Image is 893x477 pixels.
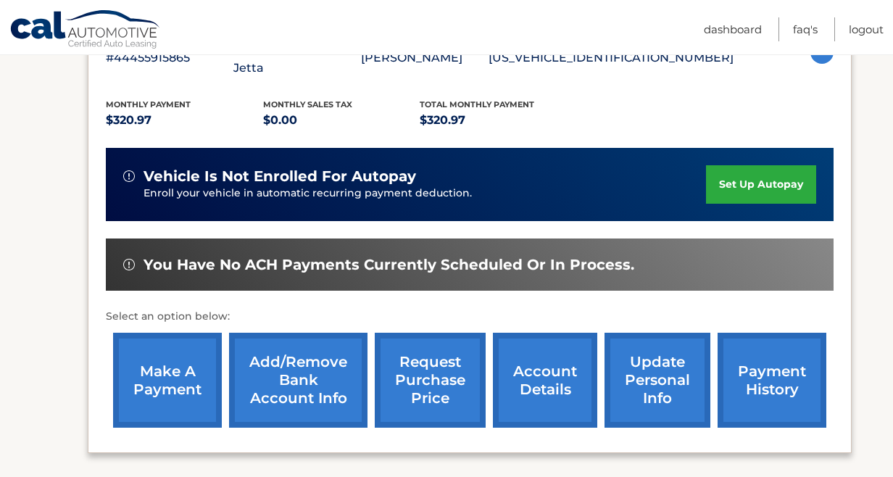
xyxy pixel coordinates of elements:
span: vehicle is not enrolled for autopay [144,167,416,186]
p: 2025 Volkswagen Jetta [233,38,361,78]
a: update personal info [605,333,710,428]
p: [US_VEHICLE_IDENTIFICATION_NUMBER] [489,48,734,68]
a: Add/Remove bank account info [229,333,367,428]
p: [PERSON_NAME] [361,48,489,68]
a: Cal Automotive [9,9,162,51]
span: You have no ACH payments currently scheduled or in process. [144,256,634,274]
a: make a payment [113,333,222,428]
a: set up autopay [706,165,816,204]
a: request purchase price [375,333,486,428]
a: account details [493,333,597,428]
p: $0.00 [263,110,420,130]
p: #44455915865 [106,48,233,68]
a: Logout [849,17,884,41]
a: Dashboard [704,17,762,41]
img: alert-white.svg [123,170,135,182]
p: $320.97 [106,110,263,130]
a: payment history [718,333,826,428]
p: $320.97 [420,110,577,130]
span: Total Monthly Payment [420,99,534,109]
span: Monthly Payment [106,99,191,109]
a: FAQ's [793,17,818,41]
p: Select an option below: [106,308,834,325]
img: alert-white.svg [123,259,135,270]
p: Enroll your vehicle in automatic recurring payment deduction. [144,186,706,202]
span: Monthly sales Tax [263,99,352,109]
